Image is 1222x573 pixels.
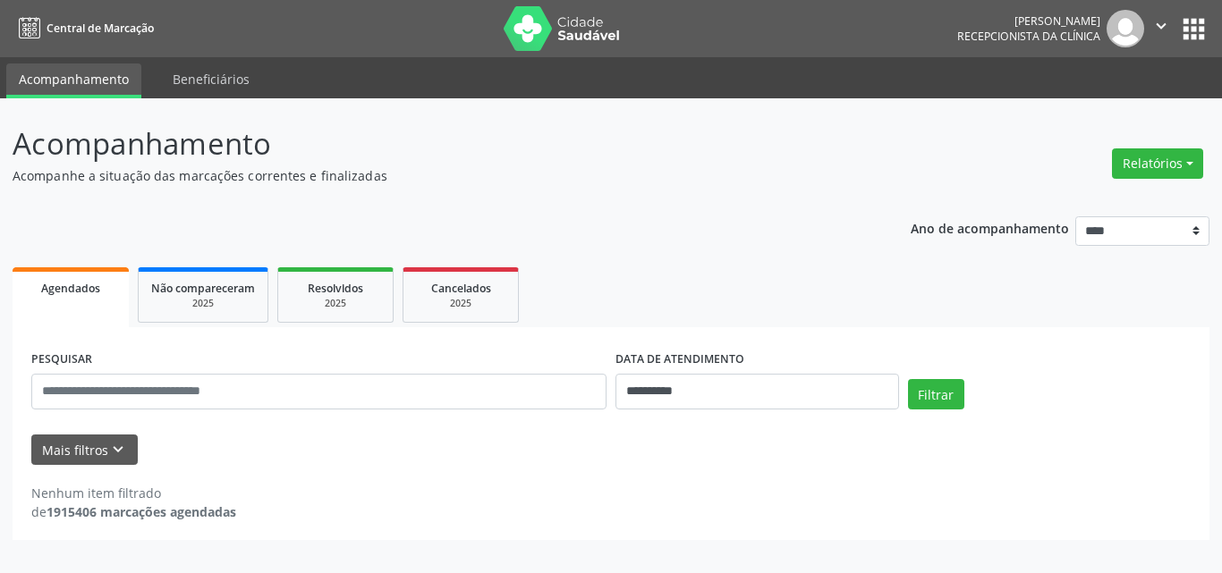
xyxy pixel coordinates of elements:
[1107,10,1144,47] img: img
[31,434,138,466] button: Mais filtroskeyboard_arrow_down
[47,21,154,36] span: Central de Marcação
[291,297,380,310] div: 2025
[31,346,92,374] label: PESQUISAR
[151,281,255,296] span: Não compareceram
[1151,16,1171,36] i: 
[908,379,964,409] button: Filtrar
[160,63,262,95] a: Beneficiários
[1178,13,1209,45] button: apps
[151,297,255,310] div: 2025
[416,297,505,310] div: 2025
[957,13,1100,29] div: [PERSON_NAME]
[911,216,1069,239] p: Ano de acompanhamento
[41,281,100,296] span: Agendados
[31,484,236,502] div: Nenhum item filtrado
[6,63,141,98] a: Acompanhamento
[1112,148,1203,179] button: Relatórios
[31,502,236,521] div: de
[13,13,154,43] a: Central de Marcação
[957,29,1100,44] span: Recepcionista da clínica
[13,166,851,185] p: Acompanhe a situação das marcações correntes e finalizadas
[615,346,744,374] label: DATA DE ATENDIMENTO
[108,440,128,459] i: keyboard_arrow_down
[431,281,491,296] span: Cancelados
[308,281,363,296] span: Resolvidos
[47,503,236,520] strong: 1915406 marcações agendadas
[1144,10,1178,47] button: 
[13,122,851,166] p: Acompanhamento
